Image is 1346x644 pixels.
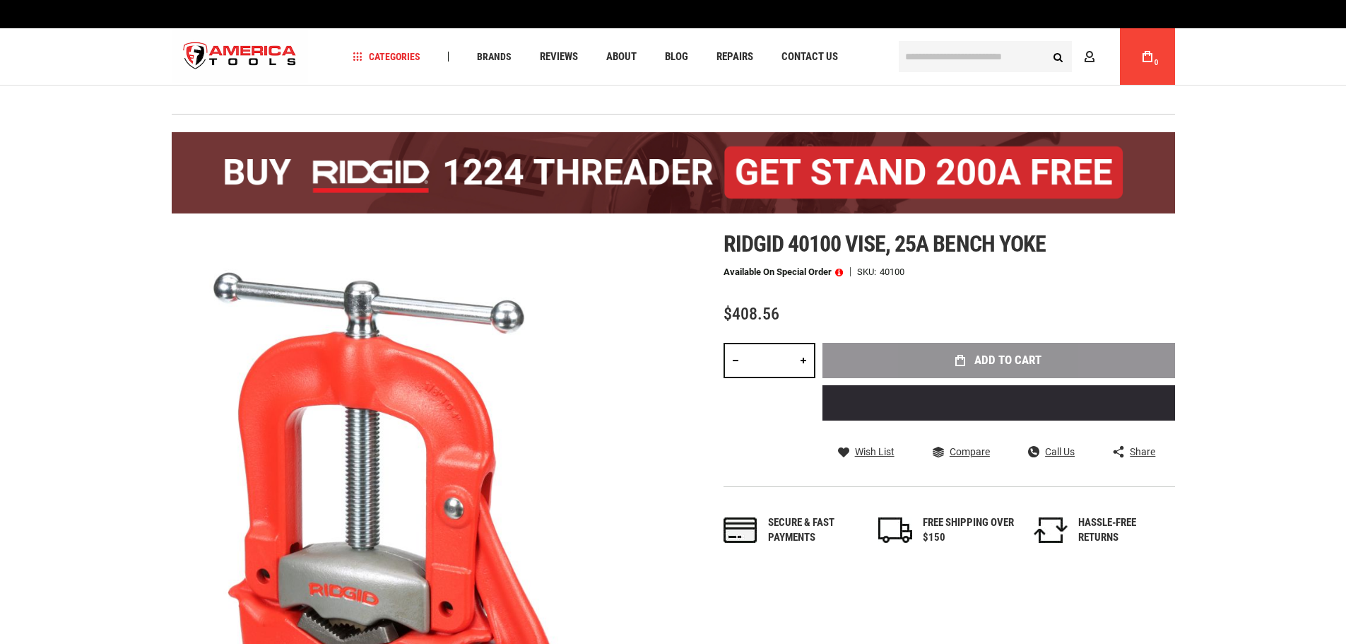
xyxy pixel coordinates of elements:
[353,52,420,62] span: Categories
[665,52,688,62] span: Blog
[923,515,1015,546] div: FREE SHIPPING OVER $150
[1045,447,1075,457] span: Call Us
[1130,447,1155,457] span: Share
[855,447,895,457] span: Wish List
[477,52,512,62] span: Brands
[1028,445,1075,458] a: Call Us
[533,47,584,66] a: Reviews
[1034,517,1068,543] img: returns
[1155,59,1159,66] span: 0
[880,267,904,276] div: 40100
[724,517,757,543] img: payments
[540,52,578,62] span: Reviews
[710,47,760,66] a: Repairs
[600,47,643,66] a: About
[775,47,844,66] a: Contact Us
[346,47,427,66] a: Categories
[1078,515,1170,546] div: HASSLE-FREE RETURNS
[172,30,309,83] img: America Tools
[781,52,838,62] span: Contact Us
[606,52,637,62] span: About
[724,267,843,277] p: Available on Special Order
[724,304,779,324] span: $408.56
[857,267,880,276] strong: SKU
[1045,43,1072,70] button: Search
[838,445,895,458] a: Wish List
[716,52,753,62] span: Repairs
[933,445,990,458] a: Compare
[471,47,518,66] a: Brands
[1134,28,1161,85] a: 0
[659,47,695,66] a: Blog
[172,30,309,83] a: store logo
[878,517,912,543] img: shipping
[950,447,990,457] span: Compare
[172,132,1175,213] img: BOGO: Buy the RIDGID® 1224 Threader (26092), get the 92467 200A Stand FREE!
[724,230,1046,257] span: Ridgid 40100 vise, 25a bench yoke
[768,515,860,546] div: Secure & fast payments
